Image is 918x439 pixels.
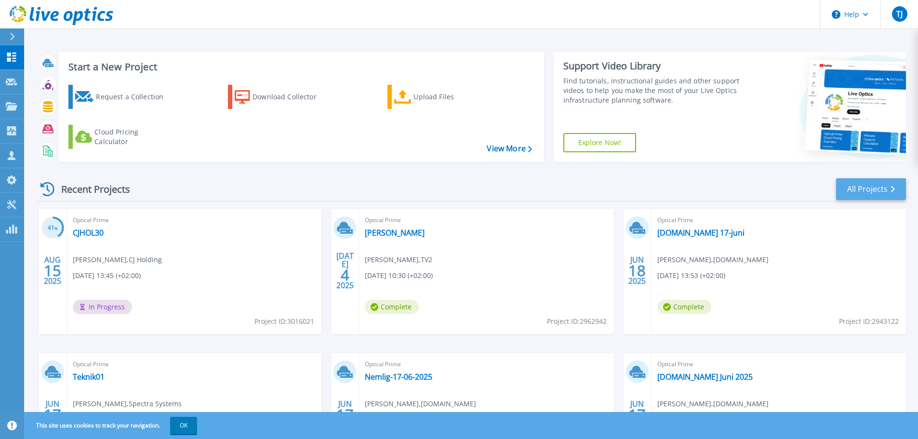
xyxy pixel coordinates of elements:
a: Request a Collection [68,85,176,109]
a: Upload Files [387,85,495,109]
span: [DATE] 10:30 (+02:00) [365,270,433,281]
div: Find tutorials, instructional guides and other support videos to help you make the most of your L... [563,76,743,105]
span: [PERSON_NAME] , [DOMAIN_NAME] [657,254,769,265]
a: Download Collector [228,85,335,109]
div: JUN 2025 [336,397,354,432]
span: Optical Prime [73,359,316,370]
div: AUG 2025 [43,253,62,288]
span: Project ID: 2962942 [547,316,607,327]
a: View More [487,144,532,153]
span: Optical Prime [73,215,316,226]
span: [PERSON_NAME] , TV2 [365,254,432,265]
div: Recent Projects [37,177,143,201]
button: OK [170,417,197,434]
a: [DOMAIN_NAME] Juni 2025 [657,372,753,382]
div: [DATE] 2025 [336,253,354,288]
div: Support Video Library [563,60,743,72]
a: Teknik01 [73,372,105,382]
span: [DATE] 13:53 (+02:00) [657,270,725,281]
span: 17 [628,411,646,419]
span: In Progress [73,300,132,314]
span: Complete [657,300,711,314]
a: Cloud Pricing Calculator [68,125,176,149]
span: [PERSON_NAME] , [DOMAIN_NAME] [365,399,476,409]
span: % [54,226,58,231]
div: Upload Files [413,87,491,106]
span: [DATE] 13:45 (+02:00) [73,270,141,281]
div: Download Collector [253,87,330,106]
span: Project ID: 2943122 [839,316,899,327]
span: 4 [341,271,349,279]
div: Request a Collection [96,87,173,106]
a: CJHOL30 [73,228,104,238]
div: JUN 2025 [628,397,646,432]
span: Project ID: 3016021 [254,316,314,327]
a: [DOMAIN_NAME] 17-juni [657,228,745,238]
a: [PERSON_NAME] [365,228,425,238]
span: 17 [44,411,61,419]
span: [PERSON_NAME] , CJ Holding [73,254,162,265]
span: Optical Prime [657,215,900,226]
div: JUN 2025 [628,253,646,288]
span: 17 [336,411,354,419]
span: [PERSON_NAME] , [DOMAIN_NAME] [657,399,769,409]
a: All Projects [836,178,906,200]
a: Explore Now! [563,133,637,152]
div: JUN 2025 [43,397,62,432]
h3: Start a New Project [68,62,532,72]
span: Optical Prime [657,359,900,370]
a: Nemlig-17-06-2025 [365,372,432,382]
h3: 41 [41,223,64,234]
div: Cloud Pricing Calculator [94,127,172,146]
span: Complete [365,300,419,314]
span: Optical Prime [365,359,608,370]
span: Optical Prime [365,215,608,226]
span: TJ [896,10,903,18]
span: This site uses cookies to track your navigation. [27,417,197,434]
span: 15 [44,266,61,275]
span: 18 [628,266,646,275]
span: [PERSON_NAME] , Spectra Systems [73,399,182,409]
